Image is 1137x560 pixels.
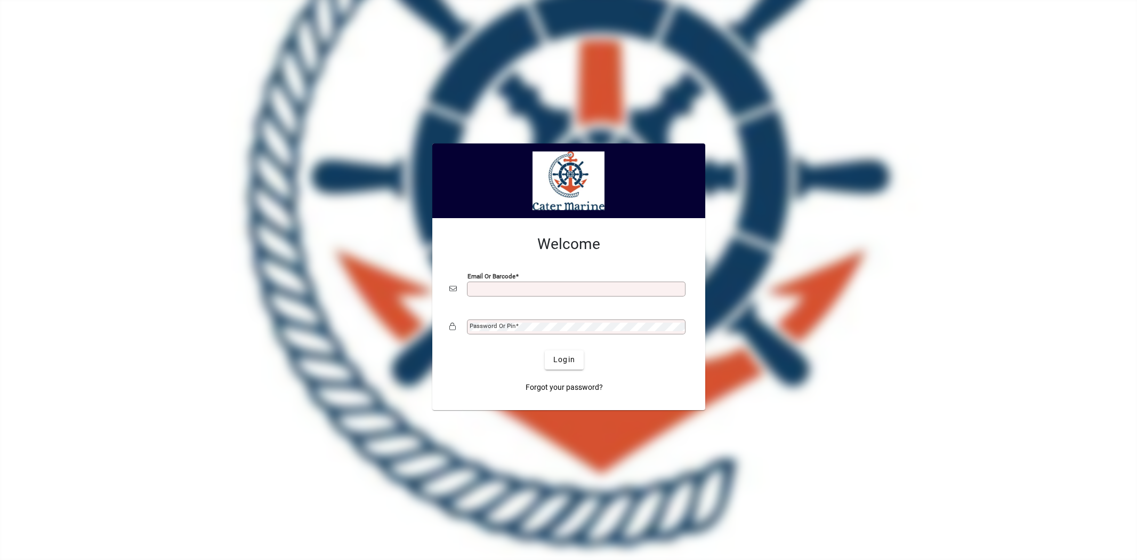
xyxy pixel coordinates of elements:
[545,350,584,370] button: Login
[526,382,603,393] span: Forgot your password?
[467,272,515,279] mat-label: Email or Barcode
[449,235,688,253] h2: Welcome
[553,354,575,365] span: Login
[470,322,515,330] mat-label: Password or Pin
[521,378,607,397] a: Forgot your password?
